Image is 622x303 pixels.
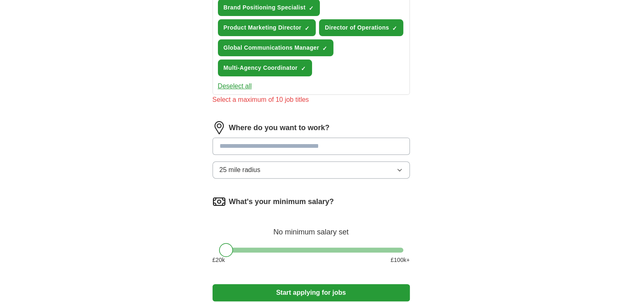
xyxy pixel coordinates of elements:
[218,39,334,56] button: Global Communications Manager✓
[218,81,252,91] button: Deselect all
[229,196,334,207] label: What's your minimum salary?
[224,3,306,12] span: Brand Positioning Specialist
[213,284,410,301] button: Start applying for jobs
[220,165,261,175] span: 25 mile radius
[392,25,397,32] span: ✓
[224,23,302,32] span: Product Marketing Director
[218,19,316,36] button: Product Marketing Director✓
[309,5,314,11] span: ✓
[224,44,319,52] span: Global Communications Manager
[213,121,226,134] img: location.png
[319,19,403,36] button: Director of Operations✓
[213,161,410,179] button: 25 mile radius
[322,45,327,52] span: ✓
[229,122,330,133] label: Where do you want to work?
[213,256,225,264] span: £ 20 k
[301,65,306,72] span: ✓
[213,195,226,208] img: salary.png
[391,256,409,264] span: £ 100 k+
[325,23,389,32] span: Director of Operations
[218,60,312,76] button: Multi-Agency Coordinator✓
[305,25,310,32] span: ✓
[224,64,298,72] span: Multi-Agency Coordinator
[213,218,410,238] div: No minimum salary set
[213,95,410,105] div: Select a maximum of 10 job titles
